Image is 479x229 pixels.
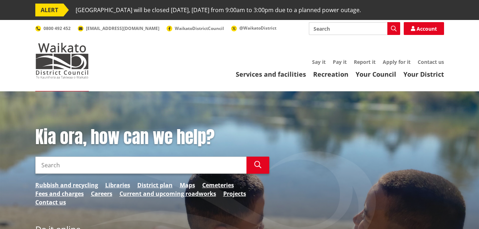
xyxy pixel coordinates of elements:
a: Current and upcoming roadworks [119,189,216,198]
a: Recreation [313,70,348,78]
a: Rubbish and recycling [35,181,98,189]
img: Waikato District Council - Te Kaunihera aa Takiwaa o Waikato [35,43,89,78]
a: Apply for it [383,58,411,65]
a: WaikatoDistrictCouncil [167,25,224,31]
span: @WaikatoDistrict [239,25,276,31]
a: Contact us [35,198,66,207]
a: Pay it [333,58,347,65]
a: Account [404,22,444,35]
a: Fees and charges [35,189,84,198]
span: WaikatoDistrictCouncil [175,25,224,31]
a: Services and facilities [236,70,306,78]
input: Search input [309,22,400,35]
span: [EMAIL_ADDRESS][DOMAIN_NAME] [86,25,159,31]
a: 0800 492 452 [35,25,71,31]
a: Report it [354,58,376,65]
a: Projects [223,189,246,198]
a: Careers [91,189,112,198]
input: Search input [35,157,246,174]
span: ALERT [35,4,63,16]
a: Contact us [418,58,444,65]
h1: Kia ora, how can we help? [35,127,269,148]
span: [GEOGRAPHIC_DATA] will be closed [DATE], [DATE] from 9:00am to 3:00pm due to a planned power outage. [76,4,361,16]
a: Your District [403,70,444,78]
a: Maps [180,181,195,189]
span: 0800 492 452 [44,25,71,31]
a: Your Council [356,70,396,78]
a: Cemeteries [202,181,234,189]
a: Libraries [105,181,130,189]
a: Say it [312,58,326,65]
a: @WaikatoDistrict [231,25,276,31]
a: [EMAIL_ADDRESS][DOMAIN_NAME] [78,25,159,31]
a: District plan [137,181,173,189]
